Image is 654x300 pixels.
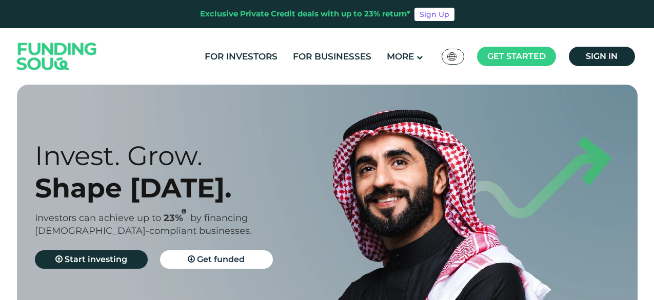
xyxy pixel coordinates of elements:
span: Start investing [65,254,127,264]
span: 23% [164,212,190,224]
i: 23% IRR (expected) ~ 15% Net yield (expected) [182,209,186,214]
div: Exclusive Private Credit deals with up to 23% return* [200,8,410,20]
a: For Investors [202,48,280,65]
a: Sign Up [414,8,454,21]
span: by financing [DEMOGRAPHIC_DATA]-compliant businesses. [35,212,252,236]
a: For Businesses [290,48,374,65]
img: Logo [7,31,107,83]
a: Get funded [160,250,273,269]
span: Investors can achieve up to [35,212,161,224]
span: Get funded [197,254,245,264]
span: More [387,51,414,62]
div: Invest. Grow. [35,139,345,172]
a: Start investing [35,250,148,269]
div: Shape [DATE]. [35,172,345,204]
a: Sign in [569,47,635,66]
img: SA Flag [447,52,457,61]
span: Sign in [586,51,618,61]
span: Get started [487,51,546,61]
